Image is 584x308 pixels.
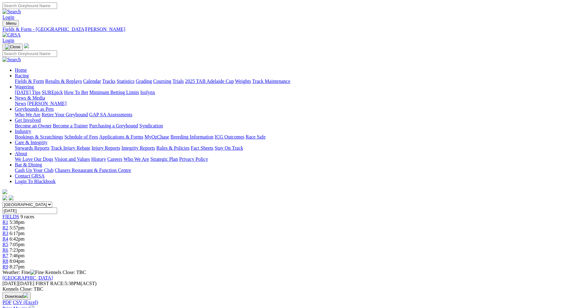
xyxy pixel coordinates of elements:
[2,247,8,253] a: R6
[235,79,251,84] a: Weights
[15,156,53,162] a: We Love Our Dogs
[15,90,582,95] div: Wagering
[2,9,21,15] img: Search
[15,118,41,123] a: Get Involved
[89,112,132,117] a: GAP SA Assessments
[9,195,14,200] img: twitter.svg
[170,134,213,139] a: Breeding Information
[42,90,63,95] a: SUREpick
[99,134,143,139] a: Applications & Forms
[13,300,38,305] a: CSV (Excel)
[10,236,25,242] span: 6:42pm
[15,145,582,151] div: Care & Integrity
[179,156,208,162] a: Privacy Policy
[89,123,138,128] a: Purchasing a Greyhound
[2,27,582,32] a: Fields & Form - [GEOGRAPHIC_DATA][PERSON_NAME]
[6,21,16,26] span: Menu
[2,300,582,305] div: Download
[23,293,28,298] img: download.svg
[2,231,8,236] span: R3
[139,123,163,128] a: Syndication
[15,95,45,101] a: News & Media
[15,123,52,128] a: Become an Owner
[15,67,27,73] a: Home
[136,79,152,84] a: Grading
[107,156,122,162] a: Careers
[20,214,34,219] span: 9 races
[15,162,42,167] a: Bar & Dining
[2,189,7,194] img: logo-grsa-white.png
[89,90,139,95] a: Minimum Betting Limits
[45,270,86,275] span: Kennels Close: TBC
[2,259,8,264] span: R8
[42,112,88,117] a: Retire Your Greyhound
[91,156,106,162] a: History
[2,242,8,247] span: R5
[2,20,19,27] button: Toggle navigation
[15,129,31,134] a: Industry
[36,281,97,286] span: 5:38PM(ACST)
[15,140,48,145] a: Care & Integrity
[36,281,65,286] span: FIRST RACE:
[15,112,582,118] div: Greyhounds as Pets
[24,43,29,48] img: logo-grsa-white.png
[15,79,44,84] a: Fields & Form
[2,50,57,57] input: Search
[15,90,40,95] a: [DATE] Tips
[83,79,101,84] a: Calendar
[2,270,45,275] span: Weather: Fine
[15,134,63,139] a: Bookings & Scratchings
[15,79,582,84] div: Racing
[150,156,178,162] a: Strategic Plan
[124,156,149,162] a: Who We Are
[117,79,135,84] a: Statistics
[64,134,98,139] a: Schedule of Fees
[15,106,54,112] a: Greyhounds as Pets
[53,123,88,128] a: Become a Trainer
[45,79,82,84] a: Results & Replays
[15,156,582,162] div: About
[2,44,23,50] button: Toggle navigation
[54,156,90,162] a: Vision and Values
[102,79,116,84] a: Tracks
[2,286,582,292] div: Kennels Close: TBC
[10,264,25,269] span: 8:27pm
[10,231,25,236] span: 6:17pm
[2,38,14,43] a: Login
[215,145,243,151] a: Stay On Track
[15,73,29,78] a: Racing
[2,2,57,9] input: Search
[172,79,184,84] a: Trials
[15,84,34,89] a: Wagering
[2,275,53,280] a: [GEOGRAPHIC_DATA]
[51,145,90,151] a: Track Injury Rebate
[27,101,66,106] a: [PERSON_NAME]
[252,79,290,84] a: Track Maintenance
[2,57,21,62] img: Search
[15,145,49,151] a: Stewards Reports
[191,145,213,151] a: Fact Sheets
[2,15,14,20] a: Login
[153,79,171,84] a: Coursing
[10,253,25,258] span: 7:46pm
[10,242,25,247] span: 7:05pm
[2,195,7,200] img: facebook.svg
[55,168,131,173] a: Chasers Restaurant & Function Centre
[246,134,265,139] a: Race Safe
[64,90,88,95] a: How To Bet
[15,151,27,156] a: About
[15,168,582,173] div: Bar & Dining
[2,264,8,269] a: R9
[140,90,155,95] a: Isolynx
[5,45,20,49] img: Close
[2,300,11,305] a: PDF
[10,259,25,264] span: 8:04pm
[2,220,8,225] a: R1
[2,225,8,230] a: R2
[2,32,21,38] img: GRSA
[10,247,25,253] span: 7:23pm
[121,145,155,151] a: Integrity Reports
